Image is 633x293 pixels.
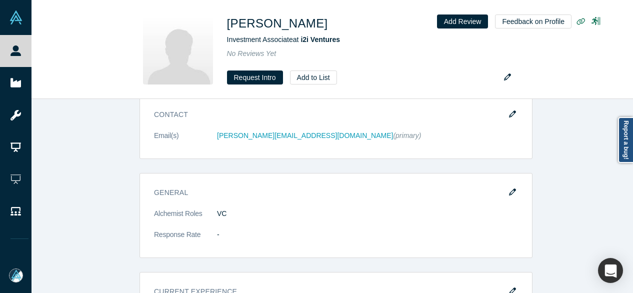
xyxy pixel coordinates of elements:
[217,208,518,219] dd: VC
[154,187,504,198] h3: General
[290,70,337,84] button: Add to List
[154,130,217,151] dt: Email(s)
[154,208,217,229] dt: Alchemist Roles
[227,14,328,32] h1: [PERSON_NAME]
[437,14,488,28] button: Add Review
[227,35,340,43] span: Investment Associate at
[154,229,217,250] dt: Response Rate
[9,10,23,24] img: Alchemist Vault Logo
[618,117,633,163] a: Report a bug!
[154,109,504,120] h3: Contact
[217,229,518,240] dd: -
[300,35,340,43] a: i2i Ventures
[143,14,213,84] img: Jawwadali Mundrawala's Profile Image
[393,131,421,139] span: (primary)
[495,14,571,28] button: Feedback on Profile
[217,131,393,139] a: [PERSON_NAME][EMAIL_ADDRESS][DOMAIN_NAME]
[9,268,23,282] img: Mia Scott's Account
[227,70,283,84] button: Request Intro
[227,49,276,57] span: No Reviews Yet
